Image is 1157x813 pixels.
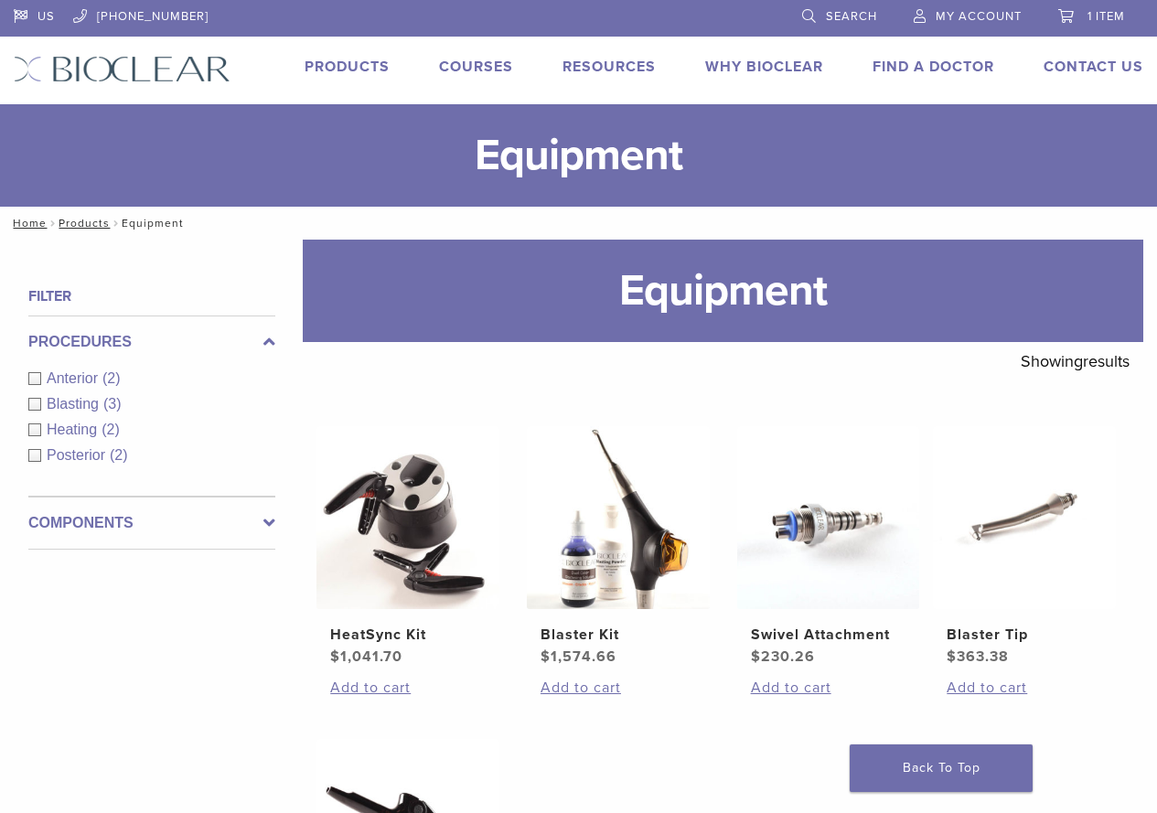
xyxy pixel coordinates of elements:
[705,58,823,76] a: Why Bioclear
[316,426,499,609] img: HeatSync Kit
[947,624,1102,646] h2: Blaster Tip
[751,624,906,646] h2: Swivel Attachment
[933,426,1116,668] a: Blaster TipBlaster Tip $363.38
[303,240,1143,342] h1: Equipment
[7,217,47,230] a: Home
[102,422,120,437] span: (2)
[873,58,994,76] a: Find A Doctor
[47,447,110,463] span: Posterior
[330,677,486,699] a: Add to cart: “HeatSync Kit”
[59,217,110,230] a: Products
[110,219,122,228] span: /
[330,647,402,666] bdi: 1,041.70
[541,647,551,666] span: $
[47,219,59,228] span: /
[541,647,616,666] bdi: 1,574.66
[14,56,230,82] img: Bioclear
[933,426,1116,609] img: Blaster Tip
[1044,58,1143,76] a: Contact Us
[947,647,1009,666] bdi: 363.38
[330,647,340,666] span: $
[1087,9,1125,24] span: 1 item
[28,512,275,534] label: Components
[541,624,696,646] h2: Blaster Kit
[751,677,906,699] a: Add to cart: “Swivel Attachment”
[1021,342,1130,380] p: Showing results
[947,677,1102,699] a: Add to cart: “Blaster Tip”
[826,9,877,24] span: Search
[751,647,815,666] bdi: 230.26
[527,426,710,609] img: Blaster Kit
[737,426,920,609] img: Swivel Attachment
[562,58,656,76] a: Resources
[316,426,499,668] a: HeatSync KitHeatSync Kit $1,041.70
[47,422,102,437] span: Heating
[527,426,710,668] a: Blaster KitBlaster Kit $1,574.66
[47,396,103,412] span: Blasting
[103,396,122,412] span: (3)
[28,285,275,307] h4: Filter
[439,58,513,76] a: Courses
[28,331,275,353] label: Procedures
[947,647,957,666] span: $
[751,647,761,666] span: $
[936,9,1022,24] span: My Account
[102,370,121,386] span: (2)
[110,447,128,463] span: (2)
[330,624,486,646] h2: HeatSync Kit
[305,58,390,76] a: Products
[737,426,920,668] a: Swivel AttachmentSwivel Attachment $230.26
[47,370,102,386] span: Anterior
[850,744,1033,792] a: Back To Top
[541,677,696,699] a: Add to cart: “Blaster Kit”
